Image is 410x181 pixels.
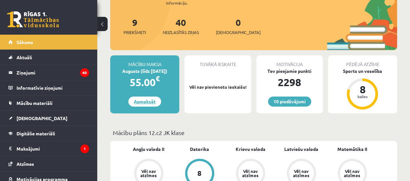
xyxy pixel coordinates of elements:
a: Krievu valoda [236,146,265,153]
div: 2298 [256,74,323,90]
a: Digitālie materiāli [8,126,89,141]
legend: Ziņojumi [17,65,89,80]
a: Informatīvie ziņojumi [8,80,89,95]
a: Rīgas 1. Tālmācības vidusskola [7,11,59,28]
span: Priekšmeti [123,29,146,36]
span: Mācību materiāli [17,100,53,106]
p: Mācību plāns 12.c2 JK klase [113,128,394,137]
div: Mācību maksa [110,55,179,68]
a: Atzīmes [8,156,89,171]
span: Atzīmes [17,161,34,167]
div: Motivācija [256,55,323,68]
p: Vēl nav pievienotu ieskaišu! [188,84,248,90]
a: Aktuāli [8,50,89,65]
span: [DEMOGRAPHIC_DATA] [216,29,261,36]
a: Ziņojumi40 [8,65,89,80]
div: Sports un veselība [328,68,397,74]
div: Augusts (līdz [DATE]) [110,68,179,74]
span: Digitālie materiāli [17,130,55,136]
legend: Informatīvie ziņojumi [17,80,89,95]
span: Aktuāli [17,54,32,60]
a: 0[DEMOGRAPHIC_DATA] [216,17,261,36]
a: [DEMOGRAPHIC_DATA] [8,111,89,126]
a: Matemātika II [337,146,367,153]
a: 10 piedāvājumi [268,96,311,107]
a: 9Priekšmeti [123,17,146,36]
a: Datorika [190,146,209,153]
div: Vēl nav atzīmes [241,169,260,177]
div: 8 [353,84,372,95]
div: Tev pieejamie punkti [256,68,323,74]
div: Pēdējā atzīme [328,55,397,68]
div: Tuvākā ieskaite [184,55,251,68]
a: Angļu valoda II [133,146,164,153]
div: Vēl nav atzīmes [343,169,361,177]
a: Sports un veselība 8 balles [328,68,397,110]
div: 8 [197,170,202,177]
a: Mācību materiāli [8,96,89,110]
legend: Maksājumi [17,141,89,156]
div: Vēl nav atzīmes [292,169,310,177]
div: Vēl nav atzīmes [140,169,158,177]
a: Maksājumi1 [8,141,89,156]
i: 40 [80,68,89,77]
div: balles [353,95,372,98]
a: Sākums [8,35,89,50]
div: 55.00 [110,74,179,90]
a: 40Neizlasītās ziņas [163,17,199,36]
i: 1 [80,144,89,153]
span: [DEMOGRAPHIC_DATA] [17,115,67,121]
span: Neizlasītās ziņas [163,29,199,36]
a: Latviešu valoda [284,146,318,153]
span: € [156,74,160,83]
a: Apmaksāt [128,96,161,107]
span: Sākums [17,39,33,45]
